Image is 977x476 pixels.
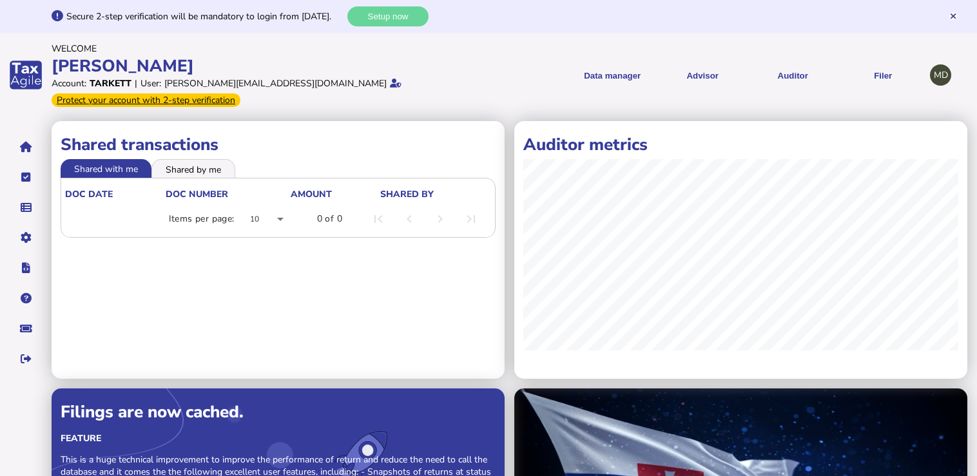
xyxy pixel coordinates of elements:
h1: Auditor metrics [523,133,958,156]
div: doc date [65,188,113,200]
div: Tarkett [90,77,131,90]
li: Shared with me [61,159,151,177]
div: [PERSON_NAME] [52,55,485,77]
i: Email verified [390,79,401,88]
div: Items per page: [169,213,235,225]
div: Account: [52,77,86,90]
div: Amount [291,188,379,200]
div: doc number [166,188,289,200]
button: Filer [842,59,924,91]
button: Auditor [752,59,833,91]
div: shared by [380,188,434,200]
div: Welcome [52,43,485,55]
div: shared by [380,188,489,200]
div: From Oct 1, 2025, 2-step verification will be required to login. Set it up now... [52,93,240,107]
div: Secure 2-step verification will be mandatory to login from [DATE]. [66,10,344,23]
button: Tasks [12,164,39,191]
div: Feature [61,432,496,444]
button: Shows a dropdown of Data manager options [572,59,653,91]
h1: Shared transactions [61,133,496,156]
button: Home [12,133,39,160]
button: Sign out [12,345,39,372]
li: Shared by me [151,159,235,177]
button: Shows a dropdown of VAT Advisor options [662,59,743,91]
div: Profile settings [930,64,951,86]
div: doc number [166,188,228,200]
div: 0 of 0 [317,213,342,225]
div: Amount [291,188,332,200]
div: | [135,77,137,90]
button: Hide message [949,12,958,21]
button: Developer hub links [12,254,39,281]
button: Setup now [347,6,429,26]
menu: navigate products [491,59,924,91]
button: Help pages [12,285,39,312]
div: Filings are now cached. [61,401,496,423]
div: doc date [65,188,164,200]
button: Raise a support ticket [12,315,39,342]
div: User: [140,77,161,90]
i: Data manager [21,207,32,208]
div: [PERSON_NAME][EMAIL_ADDRESS][DOMAIN_NAME] [164,77,387,90]
button: Manage settings [12,224,39,251]
button: Data manager [12,194,39,221]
